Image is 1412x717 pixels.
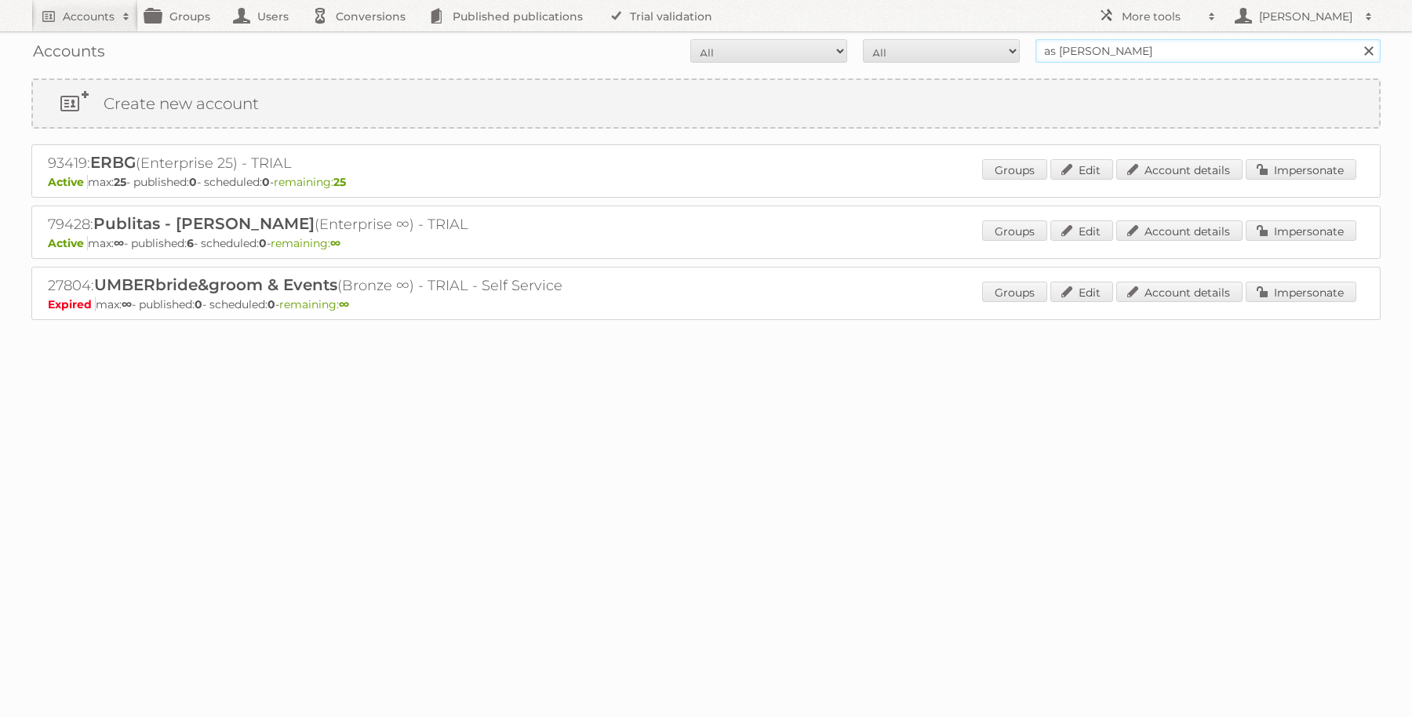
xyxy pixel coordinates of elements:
span: remaining: [271,236,340,250]
span: ERBG [90,153,136,172]
strong: 0 [267,297,275,311]
a: Groups [982,159,1047,180]
p: max: - published: - scheduled: - [48,175,1364,189]
span: Active [48,236,88,250]
a: Account details [1116,220,1243,241]
span: remaining: [274,175,346,189]
span: Publitas - [PERSON_NAME] [93,214,315,233]
a: Impersonate [1246,220,1356,241]
strong: 0 [195,297,202,311]
strong: 6 [187,236,194,250]
a: Groups [982,282,1047,302]
h2: 93419: (Enterprise 25) - TRIAL [48,153,597,173]
strong: ∞ [339,297,349,311]
span: Expired [48,297,96,311]
strong: 25 [333,175,346,189]
strong: 0 [259,236,267,250]
a: Edit [1050,282,1113,302]
a: Impersonate [1246,159,1356,180]
strong: ∞ [330,236,340,250]
a: Account details [1116,159,1243,180]
p: max: - published: - scheduled: - [48,236,1364,250]
strong: ∞ [114,236,124,250]
strong: 0 [262,175,270,189]
h2: Accounts [63,9,115,24]
h2: 27804: (Bronze ∞) - TRIAL - Self Service [48,275,597,296]
p: max: - published: - scheduled: - [48,297,1364,311]
span: remaining: [279,297,349,311]
a: Edit [1050,220,1113,241]
h2: 79428: (Enterprise ∞) - TRIAL [48,214,597,235]
a: Edit [1050,159,1113,180]
span: UMBERbride&groom & Events [94,275,337,294]
strong: 25 [114,175,126,189]
h2: [PERSON_NAME] [1255,9,1357,24]
a: Groups [982,220,1047,241]
a: Account details [1116,282,1243,302]
strong: 0 [189,175,197,189]
a: Impersonate [1246,282,1356,302]
strong: ∞ [122,297,132,311]
h2: More tools [1122,9,1200,24]
span: Active [48,175,88,189]
a: Create new account [33,80,1379,127]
